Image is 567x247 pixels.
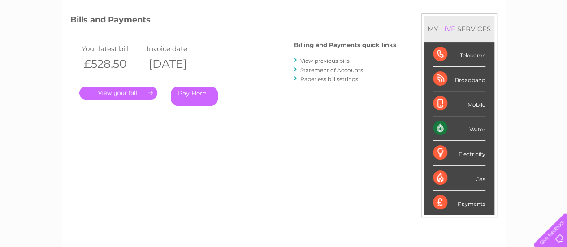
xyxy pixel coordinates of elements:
div: MY SERVICES [424,16,494,42]
div: Payments [433,191,485,215]
th: £528.50 [79,55,144,73]
a: View previous bills [300,57,350,64]
div: Water [433,116,485,141]
div: Clear Business is a trading name of Verastar Limited (registered in [GEOGRAPHIC_DATA] No. 3667643... [72,5,496,43]
td: Invoice date [144,43,209,55]
a: Water [409,38,426,45]
h4: Billing and Payments quick links [294,42,396,48]
a: Blog [489,38,502,45]
a: Paperless bill settings [300,76,358,82]
div: Telecoms [433,42,485,67]
div: Broadband [433,67,485,91]
a: Contact [507,38,529,45]
a: Statement of Accounts [300,67,363,74]
div: LIVE [438,25,457,33]
a: . [79,87,157,100]
a: Telecoms [457,38,484,45]
a: Log out [537,38,558,45]
td: Your latest bill [79,43,144,55]
h3: Bills and Payments [70,13,396,29]
a: Energy [432,38,451,45]
th: [DATE] [144,55,209,73]
div: Electricity [433,141,485,165]
div: Gas [433,166,485,191]
a: 0333 014 3131 [398,4,460,16]
div: Mobile [433,91,485,116]
a: Pay Here [171,87,218,106]
img: logo.png [20,23,65,51]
